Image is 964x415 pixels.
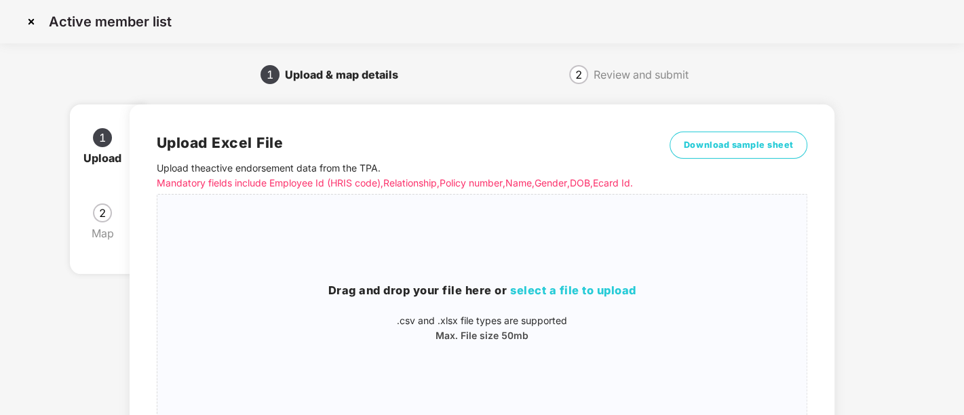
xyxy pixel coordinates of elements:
[594,64,689,85] div: Review and submit
[99,132,106,143] span: 1
[157,313,807,328] p: .csv and .xlsx file types are supported
[20,11,42,33] img: svg+xml;base64,PHN2ZyBpZD0iQ3Jvc3MtMzJ4MzIiIHhtbG5zPSJodHRwOi8vd3d3LnczLm9yZy8yMDAwL3N2ZyIgd2lkdG...
[684,138,794,152] span: Download sample sheet
[99,207,106,218] span: 2
[285,64,409,85] div: Upload & map details
[92,222,125,244] div: Map
[49,14,172,30] p: Active member list
[157,328,807,343] p: Max. File size 50mb
[157,132,645,154] h2: Upload Excel File
[510,283,636,297] span: select a file to upload
[267,69,273,80] span: 1
[83,147,132,169] div: Upload
[157,161,645,191] p: Upload the active endorsement data from the TPA .
[157,282,807,300] h3: Drag and drop your file here or
[157,176,645,191] p: Mandatory fields include Employee Id (HRIS code), Relationship, Policy number, Name, Gender, DOB,...
[670,132,808,159] button: Download sample sheet
[575,69,582,80] span: 2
